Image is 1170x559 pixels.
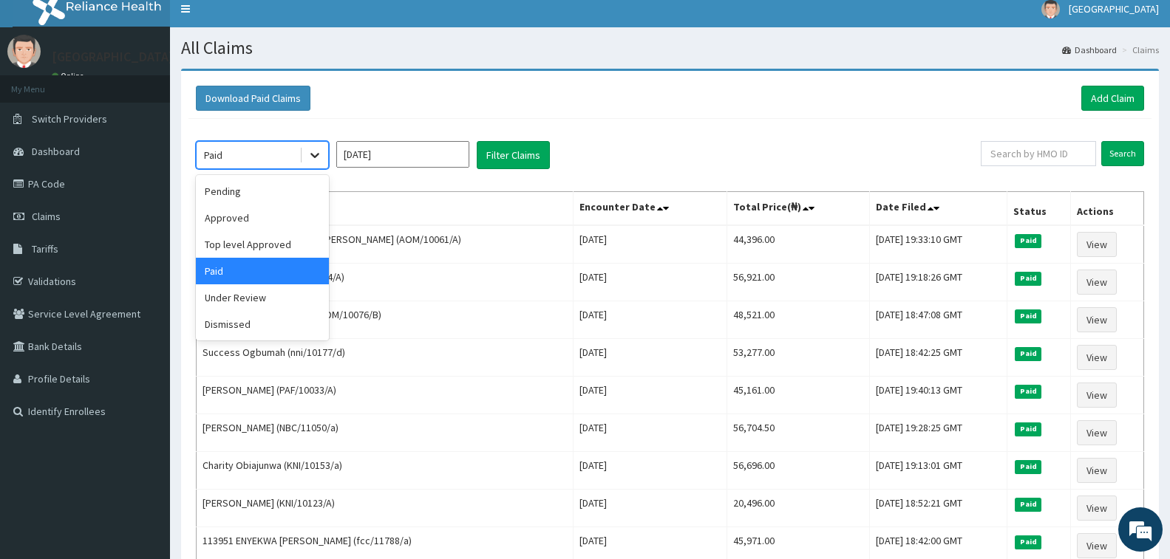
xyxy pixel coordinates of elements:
span: Paid [1015,234,1041,247]
span: Tariffs [32,242,58,256]
td: ACHEBBS TAMUNO (epf/10004/A) [197,264,574,301]
td: [DATE] 19:33:10 GMT [870,225,1007,264]
div: Approved [196,205,329,231]
td: [DATE] [573,414,727,452]
td: [PERSON_NAME] UWAMERE [PERSON_NAME] (AOM/10061/A) [197,225,574,264]
td: [PERSON_NAME] (KNI/10123/A) [197,490,574,527]
td: Success Ogbumah (nni/10177/d) [197,339,574,377]
td: 56,696.00 [727,452,870,490]
span: Claims [32,210,61,223]
button: Filter Claims [477,141,550,169]
td: 45,161.00 [727,377,870,414]
a: View [1077,232,1117,257]
a: View [1077,495,1117,521]
th: Date Filed [870,192,1007,226]
span: Paid [1015,460,1041,473]
td: [DATE] [573,264,727,301]
a: Add Claim [1081,86,1144,111]
td: [DATE] [573,301,727,339]
span: Paid [1015,347,1041,360]
td: 44,396.00 [727,225,870,264]
th: Encounter Date [573,192,727,226]
td: [DATE] 18:47:08 GMT [870,301,1007,339]
td: [DATE] [573,490,727,527]
td: Adakole-[PERSON_NAME] (AOM/10076/B) [197,301,574,339]
img: d_794563401_company_1708531726252_794563401 [27,74,60,111]
a: View [1077,533,1117,558]
p: [GEOGRAPHIC_DATA] [52,50,174,64]
li: Claims [1118,44,1159,56]
input: Search by HMO ID [981,141,1096,166]
td: [PERSON_NAME] (PAF/10033/A) [197,377,574,414]
th: Status [1007,192,1071,226]
span: Paid [1015,535,1041,549]
td: [DATE] [573,339,727,377]
td: 20,496.00 [727,490,870,527]
div: Paid [196,258,329,284]
td: [DATE] [573,225,727,264]
span: We're online! [86,186,204,335]
span: Paid [1015,422,1041,436]
span: Dashboard [32,145,80,158]
a: View [1077,345,1117,370]
div: Minimize live chat window [242,7,278,43]
td: [DATE] 18:42:25 GMT [870,339,1007,377]
div: Dismissed [196,311,329,337]
a: View [1077,458,1117,483]
th: Total Price(₦) [727,192,870,226]
div: Pending [196,178,329,205]
span: Paid [1015,309,1041,323]
th: Name [197,192,574,226]
div: Paid [204,148,222,162]
td: [DATE] 19:13:01 GMT [870,452,1007,490]
td: [DATE] 19:28:25 GMT [870,414,1007,452]
td: [DATE] [573,377,727,414]
div: Under Review [196,284,329,311]
input: Select Month and Year [336,141,469,168]
a: View [1077,420,1117,445]
h1: All Claims [181,38,1159,58]
button: Download Paid Claims [196,86,310,111]
span: Paid [1015,498,1041,511]
input: Search [1101,141,1144,166]
td: 56,921.00 [727,264,870,301]
a: View [1077,307,1117,332]
td: [DATE] 18:52:21 GMT [870,490,1007,527]
th: Actions [1071,192,1144,226]
img: User Image [7,35,41,68]
td: 56,704.50 [727,414,870,452]
span: [GEOGRAPHIC_DATA] [1069,2,1159,16]
span: Paid [1015,385,1041,398]
td: 48,521.00 [727,301,870,339]
a: View [1077,383,1117,408]
div: Chat with us now [77,83,248,102]
span: Paid [1015,272,1041,285]
a: View [1077,270,1117,295]
td: [DATE] [573,452,727,490]
a: Dashboard [1062,44,1117,56]
td: [DATE] 19:40:13 GMT [870,377,1007,414]
span: Switch Providers [32,112,107,126]
td: 53,277.00 [727,339,870,377]
div: Top level Approved [196,231,329,258]
td: Charity Obiajunwa (KNI/10153/a) [197,452,574,490]
td: [PERSON_NAME] (NBC/11050/a) [197,414,574,452]
td: [DATE] 19:18:26 GMT [870,264,1007,301]
a: Online [52,71,87,81]
textarea: Type your message and hit 'Enter' [7,403,282,455]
